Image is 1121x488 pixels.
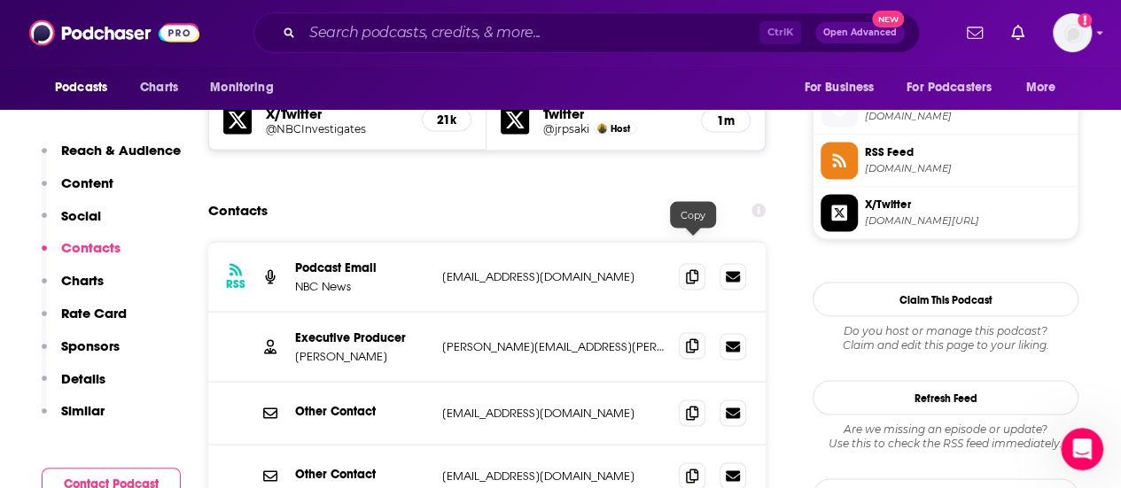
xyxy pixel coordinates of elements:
[42,402,105,435] button: Similar
[823,28,897,37] span: Open Advanced
[1004,18,1031,48] a: Show notifications dropdown
[208,193,268,227] h2: Contacts
[543,105,686,121] h5: Twitter
[295,259,428,275] p: Podcast Email
[865,109,1070,122] span: simplecast.com
[1053,13,1092,52] span: Logged in as ShannonHennessey
[42,272,104,305] button: Charts
[716,112,736,128] h5: 1m
[295,329,428,345] p: Executive Producer
[437,112,456,127] h5: 21k
[791,71,896,105] button: open menu
[895,71,1017,105] button: open menu
[61,207,101,224] p: Social
[61,402,105,419] p: Similar
[670,201,716,228] div: Copy
[61,272,104,289] p: Charts
[42,337,120,370] button: Sponsors
[61,174,113,191] p: Content
[442,268,665,283] p: [EMAIL_ADDRESS][DOMAIN_NAME]
[29,16,199,50] img: Podchaser - Follow, Share and Rate Podcasts
[295,278,428,293] p: NBC News
[266,105,408,121] h5: X/Twitter
[1061,428,1103,470] iframe: Intercom live chat
[226,276,245,290] h3: RSS
[266,121,408,135] a: @NBCInvestigates
[61,142,181,159] p: Reach & Audience
[815,22,905,43] button: Open AdvancedNew
[813,380,1078,414] button: Refresh Feed
[442,338,665,353] p: [PERSON_NAME][EMAIL_ADDRESS][PERSON_NAME][DOMAIN_NAME]
[821,142,1070,179] a: RSS Feed[DOMAIN_NAME]
[55,75,107,100] span: Podcasts
[1026,75,1056,100] span: More
[960,18,990,48] a: Show notifications dropdown
[813,323,1078,352] div: Claim and edit this page to your liking.
[253,12,920,53] div: Search podcasts, credits, & more...
[813,422,1078,450] div: Are we missing an episode or update? Use this to check the RSS feed immediately.
[442,468,665,483] p: [EMAIL_ADDRESS][DOMAIN_NAME]
[865,196,1070,212] span: X/Twitter
[295,348,428,363] p: [PERSON_NAME]
[61,370,105,387] p: Details
[543,121,589,135] a: @jrpsaki
[821,194,1070,231] a: X/Twitter[DOMAIN_NAME][URL]
[42,142,181,174] button: Reach & Audience
[865,143,1070,159] span: RSS Feed
[611,122,630,134] span: Host
[295,403,428,418] p: Other Contact
[872,11,904,27] span: New
[1014,71,1078,105] button: open menu
[302,19,759,47] input: Search podcasts, credits, & more...
[1078,13,1092,27] svg: Add a profile image
[295,466,428,481] p: Other Contact
[61,337,120,354] p: Sponsors
[813,323,1078,337] span: Do you host or manage this podcast?
[198,71,296,105] button: open menu
[442,405,665,420] p: [EMAIL_ADDRESS][DOMAIN_NAME]
[128,71,189,105] a: Charts
[61,305,127,321] p: Rate Card
[42,370,105,403] button: Details
[597,123,607,133] img: Jen Psaki
[42,239,121,272] button: Contacts
[42,174,113,207] button: Content
[759,21,801,44] span: Ctrl K
[140,75,178,100] span: Charts
[42,207,101,240] button: Social
[43,71,130,105] button: open menu
[210,75,273,100] span: Monitoring
[865,213,1070,227] span: twitter.com/NBCInvestigates
[1053,13,1092,52] img: User Profile
[61,239,121,256] p: Contacts
[804,75,874,100] span: For Business
[813,282,1078,316] button: Claim This Podcast
[42,305,127,337] button: Rate Card
[1053,13,1092,52] button: Show profile menu
[865,161,1070,174] span: podcastfeeds.nbcnews.com
[907,75,992,100] span: For Podcasters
